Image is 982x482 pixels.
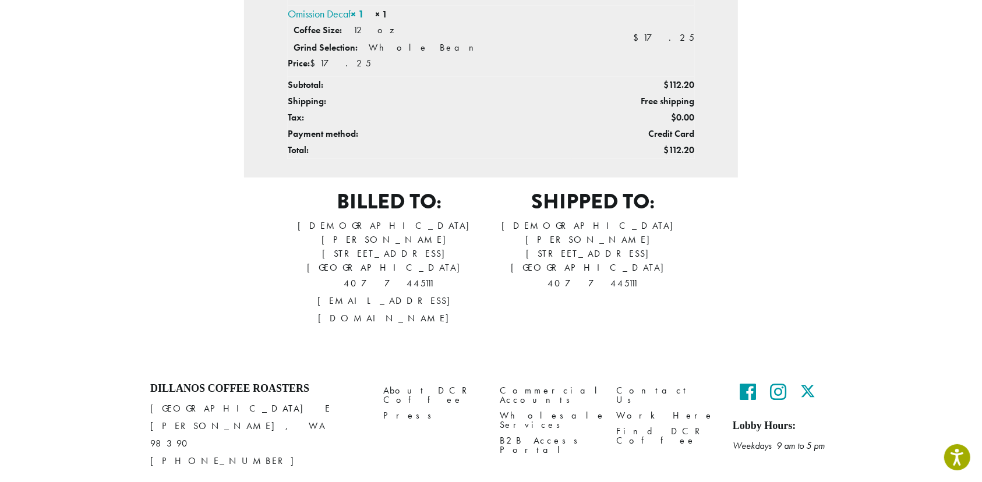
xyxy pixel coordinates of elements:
th: Subtotal: [288,76,573,93]
h2: Shipped to: [491,189,695,214]
span: 112.20 [663,144,694,156]
td: Credit Card [572,126,694,142]
a: Work Here [616,407,715,423]
p: [GEOGRAPHIC_DATA] E [PERSON_NAME], WA 98390 [PHONE_NUMBER] [150,400,366,470]
span: $ [663,79,669,91]
address: [DEMOGRAPHIC_DATA][PERSON_NAME] [STREET_ADDRESS] [GEOGRAPHIC_DATA] [287,219,491,327]
strong: Price: [288,57,310,69]
p: 4077445111 [491,275,695,292]
a: About DCR Coffee [383,382,482,407]
h5: Lobby Hours: [733,420,832,433]
strong: Grind Selection: [294,41,358,54]
span: 17.25 [310,57,371,69]
bdi: 17.25 [633,31,694,44]
th: Payment method: [288,126,573,142]
a: Omission Decaf× 1 [288,7,364,20]
a: Contact Us [616,382,715,407]
a: Wholesale Services [500,407,599,433]
td: Free shipping [572,93,694,109]
span: $ [671,111,676,123]
a: Press [383,407,482,423]
p: Whole Bean [369,41,483,54]
th: Shipping: [288,93,573,109]
span: $ [310,57,320,69]
p: [EMAIL_ADDRESS][DOMAIN_NAME] [287,292,491,327]
span: $ [663,144,669,156]
a: Commercial Accounts [500,382,599,407]
h2: Billed to: [287,189,491,214]
span: $ [633,31,643,44]
strong: × 1 [351,7,364,20]
em: Weekdays 9 am to 5 pm [733,440,825,452]
h4: Dillanos Coffee Roasters [150,382,366,395]
th: Tax: [288,109,573,126]
span: 112.20 [663,79,694,91]
p: 12 oz [353,24,401,36]
address: [DEMOGRAPHIC_DATA][PERSON_NAME] [STREET_ADDRESS] [GEOGRAPHIC_DATA] [491,219,695,292]
a: Find DCR Coffee [616,423,715,448]
a: B2B Access Portal [500,433,599,458]
p: 4077445111 [287,275,491,292]
span: 0.00 [671,111,694,123]
strong: × 1 [375,8,387,20]
th: Total: [288,142,573,159]
strong: Coffee Size: [294,24,342,36]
